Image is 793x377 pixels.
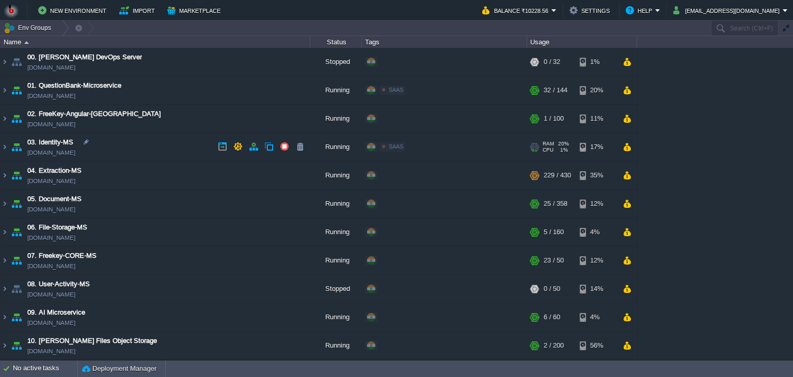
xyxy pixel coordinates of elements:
[27,336,157,346] a: 10. [PERSON_NAME] Files Object Storage
[580,303,613,331] div: 4%
[626,4,655,17] button: Help
[4,21,55,35] button: Env Groups
[580,190,613,218] div: 12%
[27,62,75,73] a: [DOMAIN_NAME]
[27,222,87,233] a: 06. File-Storage-MS
[528,36,637,48] div: Usage
[310,332,362,359] div: Running
[1,105,9,133] img: AMDAwAAAACH5BAEAAAAALAAAAAABAAEAAAICRAEAOw==
[580,161,613,189] div: 35%
[9,303,24,331] img: AMDAwAAAACH5BAEAAAAALAAAAAABAAEAAAICRAEAOw==
[311,36,361,48] div: Status
[27,194,82,204] a: 05. Document-MS
[558,147,568,153] span: 1%
[544,275,560,303] div: 0 / 50
[482,4,551,17] button: Balance ₹10228.56
[1,247,9,274] img: AMDAwAAAACH5BAEAAAAALAAAAAABAAEAAAICRAEAOw==
[1,133,9,161] img: AMDAwAAAACH5BAEAAAAALAAAAAABAAEAAAICRAEAOw==
[580,76,613,104] div: 20%
[310,105,362,133] div: Running
[1,332,9,359] img: AMDAwAAAACH5BAEAAAAALAAAAAABAAEAAAICRAEAOw==
[310,303,362,331] div: Running
[544,247,564,274] div: 23 / 50
[310,275,362,303] div: Stopped
[27,307,85,318] a: 09. AI Microservice
[580,218,613,246] div: 4%
[310,161,362,189] div: Running
[27,91,75,101] a: [DOMAIN_NAME]
[580,247,613,274] div: 12%
[569,4,613,17] button: Settings
[310,218,362,246] div: Running
[580,48,613,76] div: 1%
[362,36,527,48] div: Tags
[543,147,553,153] span: CPU
[1,76,9,104] img: AMDAwAAAACH5BAEAAAAALAAAAAABAAEAAAICRAEAOw==
[27,318,75,328] a: [DOMAIN_NAME]
[544,332,564,359] div: 2 / 200
[9,105,24,133] img: AMDAwAAAACH5BAEAAAAALAAAAAABAAEAAAICRAEAOw==
[310,247,362,274] div: Running
[27,346,75,356] a: [DOMAIN_NAME]
[1,303,9,331] img: AMDAwAAAACH5BAEAAAAALAAAAAABAAEAAAICRAEAOw==
[4,3,19,18] img: Bitss Techniques
[27,147,75,158] a: [DOMAIN_NAME]
[167,4,224,17] button: Marketplace
[27,166,82,176] a: 04. Extraction-MS
[580,332,613,359] div: 56%
[9,332,24,359] img: AMDAwAAAACH5BAEAAAAALAAAAAABAAEAAAICRAEAOw==
[27,261,75,271] a: [DOMAIN_NAME]
[558,141,569,147] span: 20%
[27,289,75,300] a: [DOMAIN_NAME]
[310,190,362,218] div: Running
[27,52,142,62] a: 00. [PERSON_NAME] DevOps Server
[310,48,362,76] div: Stopped
[27,251,97,261] a: 07. Freekey-CORE-MS
[580,105,613,133] div: 11%
[27,176,75,186] a: [DOMAIN_NAME]
[310,76,362,104] div: Running
[1,36,310,48] div: Name
[9,161,24,189] img: AMDAwAAAACH5BAEAAAAALAAAAAABAAEAAAICRAEAOw==
[38,4,109,17] button: New Environment
[544,161,571,189] div: 229 / 430
[1,190,9,218] img: AMDAwAAAACH5BAEAAAAALAAAAAABAAEAAAICRAEAOw==
[1,218,9,246] img: AMDAwAAAACH5BAEAAAAALAAAAAABAAEAAAICRAEAOw==
[673,4,783,17] button: [EMAIL_ADDRESS][DOMAIN_NAME]
[24,41,29,44] img: AMDAwAAAACH5BAEAAAAALAAAAAABAAEAAAICRAEAOw==
[544,303,560,331] div: 6 / 60
[389,143,403,150] span: SAAS
[27,279,90,289] a: 08. User-Activity-MS
[544,48,560,76] div: 0 / 32
[27,109,161,119] a: 02. FreeKey-Angular-[GEOGRAPHIC_DATA]
[544,218,564,246] div: 5 / 160
[9,133,24,161] img: AMDAwAAAACH5BAEAAAAALAAAAAABAAEAAAICRAEAOw==
[119,4,158,17] button: Import
[13,360,77,377] div: No active tasks
[9,76,24,104] img: AMDAwAAAACH5BAEAAAAALAAAAAABAAEAAAICRAEAOw==
[27,80,121,91] a: 01. QuestionBank-Microservice
[544,105,564,133] div: 1 / 100
[1,161,9,189] img: AMDAwAAAACH5BAEAAAAALAAAAAABAAEAAAICRAEAOw==
[27,233,75,243] a: [DOMAIN_NAME]
[9,48,24,76] img: AMDAwAAAACH5BAEAAAAALAAAAAABAAEAAAICRAEAOw==
[310,133,362,161] div: Running
[580,275,613,303] div: 14%
[580,133,613,161] div: 17%
[1,48,9,76] img: AMDAwAAAACH5BAEAAAAALAAAAAABAAEAAAICRAEAOw==
[544,76,567,104] div: 32 / 144
[1,275,9,303] img: AMDAwAAAACH5BAEAAAAALAAAAAABAAEAAAICRAEAOw==
[27,137,73,147] a: 03. Identity-MS
[27,204,75,215] a: [DOMAIN_NAME]
[27,119,75,129] a: [DOMAIN_NAME]
[389,87,403,93] span: SAAS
